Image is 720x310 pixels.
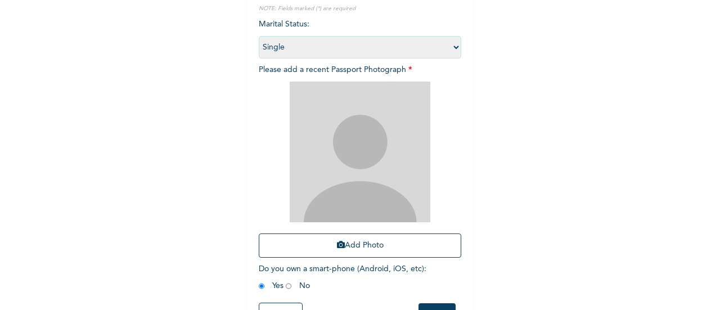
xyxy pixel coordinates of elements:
img: Crop [290,82,430,222]
button: Add Photo [259,233,461,258]
span: Do you own a smart-phone (Android, iOS, etc) : Yes No [259,265,426,290]
span: Marital Status : [259,20,461,51]
p: NOTE: Fields marked (*) are required [259,5,461,13]
span: Please add a recent Passport Photograph [259,66,461,263]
